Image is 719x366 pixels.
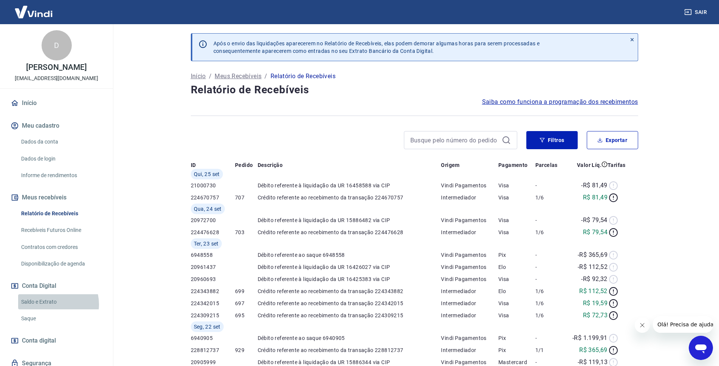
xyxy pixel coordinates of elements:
[498,263,535,271] p: Elo
[526,131,578,149] button: Filtros
[191,287,235,295] p: 224343882
[191,216,235,224] p: 20972700
[191,300,235,307] p: 224342015
[581,275,608,284] p: -R$ 92,32
[271,72,336,81] p: Relatório de Recebíveis
[235,287,258,295] p: 699
[194,323,221,330] span: Seg, 22 set
[191,82,638,97] h4: Relatório de Recebíveis
[191,346,235,354] p: 228812737
[535,334,564,342] p: -
[264,72,267,81] p: /
[689,336,713,360] iframe: Botão para abrir a janela de mensagens
[608,161,626,169] p: Tarifas
[18,311,104,326] a: Saque
[581,181,608,190] p: -R$ 81,49
[441,300,498,307] p: Intermediador
[577,161,601,169] p: Valor Líq.
[235,229,258,236] p: 703
[18,222,104,238] a: Recebíveis Futuros Online
[583,228,608,237] p: R$ 79,54
[258,251,441,259] p: Débito referente ao saque 6948558
[535,287,564,295] p: 1/6
[578,263,608,272] p: -R$ 112,52
[258,263,441,271] p: Débito referente à liquidação da UR 16426027 via CIP
[191,194,235,201] p: 224670757
[258,312,441,319] p: Crédito referente ao recebimento da transação 224309215
[535,216,564,224] p: -
[578,250,608,259] p: -R$ 365,69
[535,275,564,283] p: -
[258,182,441,189] p: Débito referente à liquidação da UR 16458588 via CIP
[535,229,564,236] p: 1/6
[441,194,498,201] p: Intermediador
[258,275,441,283] p: Débito referente à liquidação da UR 16425383 via CIP
[18,151,104,167] a: Dados de login
[482,97,638,107] a: Saiba como funciona a programação dos recebimentos
[498,334,535,342] p: Pix
[498,229,535,236] p: Visa
[191,72,206,81] a: Início
[191,275,235,283] p: 20960693
[441,312,498,319] p: Intermediador
[258,216,441,224] p: Débito referente à liquidação da UR 15886482 via CIP
[18,206,104,221] a: Relatório de Recebíveis
[191,358,235,366] p: 20905999
[9,0,58,23] img: Vindi
[191,312,235,319] p: 224309215
[258,161,283,169] p: Descrição
[9,332,104,349] a: Conta digital
[498,161,528,169] p: Pagamento
[579,287,608,296] p: R$ 112,52
[581,216,608,225] p: -R$ 79,54
[258,358,441,366] p: Débito referente à liquidação da UR 15886344 via CIP
[498,300,535,307] p: Visa
[235,346,258,354] p: 929
[441,161,459,169] p: Origem
[653,316,713,333] iframe: Mensagem da empresa
[583,311,608,320] p: R$ 72,73
[441,334,498,342] p: Vindi Pagamentos
[194,205,222,213] span: Qua, 24 set
[235,312,258,319] p: 695
[9,117,104,134] button: Meu cadastro
[535,300,564,307] p: 1/6
[441,275,498,283] p: Vindi Pagamentos
[572,334,608,343] p: -R$ 1.199,91
[209,72,212,81] p: /
[258,334,441,342] p: Débito referente ao saque 6940905
[5,5,63,11] span: Olá! Precisa de ajuda?
[213,40,540,55] p: Após o envio das liquidações aparecerem no Relatório de Recebíveis, elas podem demorar algumas ho...
[441,346,498,354] p: Intermediador
[441,263,498,271] p: Vindi Pagamentos
[535,194,564,201] p: 1/6
[235,161,253,169] p: Pedido
[191,334,235,342] p: 6940905
[191,263,235,271] p: 20961437
[535,161,558,169] p: Parcelas
[441,229,498,236] p: Intermediador
[18,168,104,183] a: Informe de rendimentos
[258,287,441,295] p: Crédito referente ao recebimento da transação 224343882
[498,346,535,354] p: Pix
[191,251,235,259] p: 6948558
[18,134,104,150] a: Dados da conta
[9,189,104,206] button: Meus recebíveis
[235,300,258,307] p: 697
[215,72,261,81] p: Meus Recebíveis
[26,63,87,71] p: [PERSON_NAME]
[22,335,56,346] span: Conta digital
[498,216,535,224] p: Visa
[9,278,104,294] button: Conta Digital
[635,318,650,333] iframe: Fechar mensagem
[194,240,219,247] span: Ter, 23 set
[258,346,441,354] p: Crédito referente ao recebimento da transação 228812737
[9,95,104,111] a: Início
[441,182,498,189] p: Vindi Pagamentos
[441,251,498,259] p: Vindi Pagamentos
[441,216,498,224] p: Vindi Pagamentos
[498,287,535,295] p: Elo
[498,182,535,189] p: Visa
